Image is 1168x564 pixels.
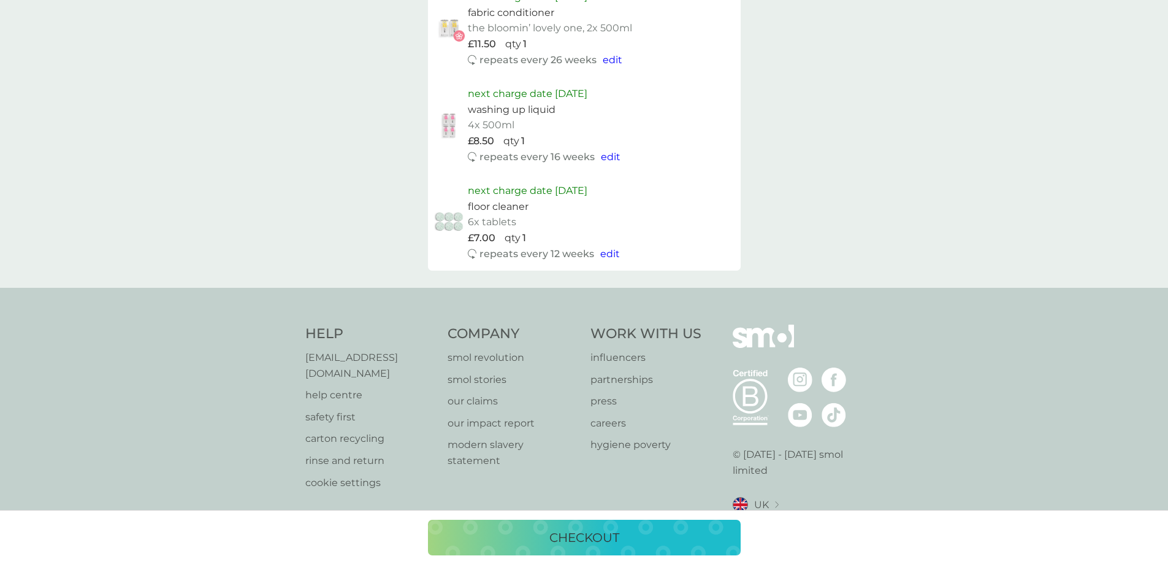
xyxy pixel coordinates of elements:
[448,372,578,388] a: smol stories
[468,133,494,149] p: £8.50
[428,520,741,555] button: checkout
[305,431,436,447] a: carton recycling
[590,325,701,344] h4: Work With Us
[733,497,748,512] img: UK flag
[448,393,578,409] a: our claims
[479,52,597,68] p: repeats every 26 weeks
[603,52,622,68] button: edit
[775,501,779,508] img: select a new location
[822,403,846,427] img: visit the smol Tiktok page
[601,149,620,165] button: edit
[521,133,525,149] p: 1
[590,393,701,409] a: press
[448,415,578,431] a: our impact report
[600,246,620,262] button: edit
[468,183,587,199] p: next charge date [DATE]
[788,403,812,427] img: visit the smol Youtube page
[305,325,436,344] h4: Help
[479,246,594,262] p: repeats every 12 weeks
[468,214,516,230] p: 6x tablets
[468,199,529,215] p: floor cleaner
[468,117,514,133] p: 4x 500ml
[305,387,436,403] a: help centre
[733,325,794,366] img: smol
[590,437,701,453] a: hygiene poverty
[468,20,632,36] p: the bloomin’ lovely one, 2x 500ml
[522,230,526,246] p: 1
[505,230,521,246] p: qty
[305,350,436,381] a: [EMAIL_ADDRESS][DOMAIN_NAME]
[733,447,863,478] p: © [DATE] - [DATE] smol limited
[305,409,436,425] a: safety first
[468,36,496,52] p: £11.50
[448,437,578,468] a: modern slavery statement
[590,415,701,431] a: careers
[788,368,812,392] img: visit the smol Instagram page
[590,372,701,388] a: partnerships
[448,325,578,344] h4: Company
[468,230,495,246] p: £7.00
[468,5,554,21] p: fabric conditioner
[479,149,595,165] p: repeats every 16 weeks
[549,528,619,547] p: checkout
[505,36,521,52] p: qty
[468,86,587,102] p: next charge date [DATE]
[590,350,701,366] a: influencers
[305,453,436,469] a: rinse and return
[601,151,620,163] span: edit
[600,248,620,260] span: edit
[468,102,555,118] p: washing up liquid
[523,36,527,52] p: 1
[503,133,519,149] p: qty
[822,368,846,392] img: visit the smol Facebook page
[603,54,622,66] span: edit
[448,350,578,366] a: smol revolution
[305,475,436,491] a: cookie settings
[754,497,769,513] span: UK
